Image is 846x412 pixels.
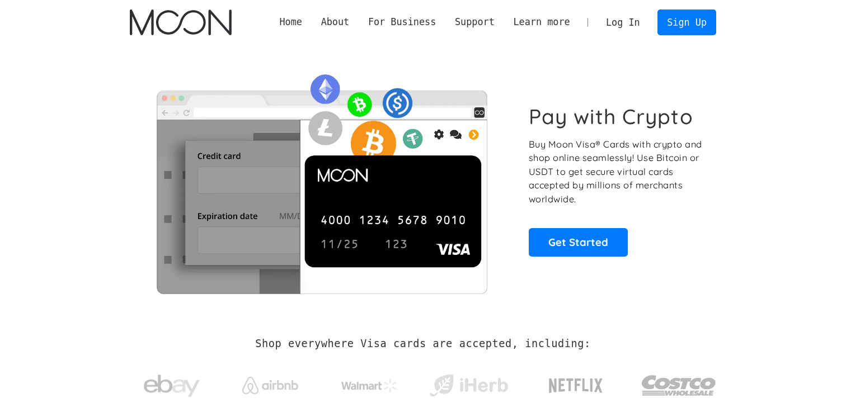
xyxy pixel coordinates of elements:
[445,15,504,29] div: Support
[130,67,513,293] img: Moon Cards let you spend your crypto anywhere Visa is accepted.
[229,366,312,400] a: Airbnb
[641,353,716,412] a: Costco
[321,15,350,29] div: About
[513,15,570,29] div: Learn more
[270,15,312,29] a: Home
[526,361,626,405] a: Netflix
[312,15,359,29] div: About
[368,15,436,29] div: For Business
[427,360,510,406] a: iHerb
[641,364,716,406] img: Costco
[427,371,510,400] img: iHerb
[596,10,649,35] a: Log In
[130,357,213,409] a: ebay
[242,377,298,394] img: Airbnb
[657,10,716,35] a: Sign Up
[529,138,704,206] p: Buy Moon Visa® Cards with crypto and shop online seamlessly! Use Bitcoin or USDT to get secure vi...
[548,372,604,400] img: Netflix
[328,368,411,398] a: Walmart
[455,15,495,29] div: Support
[130,10,231,35] img: Moon Logo
[255,338,590,350] h2: Shop everywhere Visa cards are accepted, including:
[359,15,445,29] div: For Business
[504,15,580,29] div: Learn more
[144,368,200,404] img: ebay
[341,379,397,392] img: Walmart
[130,10,231,35] a: home
[529,228,628,256] a: Get Started
[529,104,693,129] h1: Pay with Crypto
